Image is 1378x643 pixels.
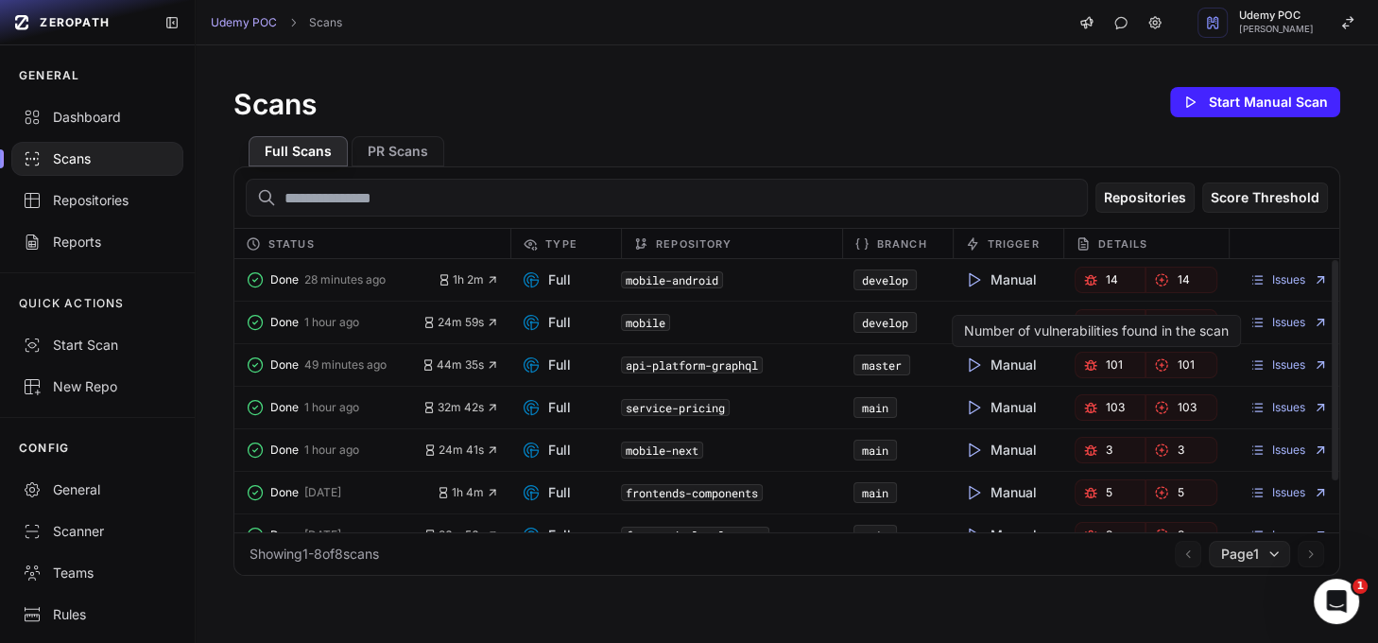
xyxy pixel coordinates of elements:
[304,272,386,287] span: 28 minutes ago
[621,314,670,331] code: mobile
[621,356,763,374] code: api-platform-graphql
[211,15,277,30] a: Udemy POC
[522,313,571,332] span: Full
[964,313,1037,332] span: Manual
[1106,443,1112,458] span: 3
[422,315,499,330] button: 24m 59s
[964,441,1037,460] span: Manual
[1314,579,1359,624] iframe: Intercom live chat
[1209,541,1290,567] button: Page1
[621,271,723,288] code: mobile-android
[438,272,499,287] button: 1h 2m
[1145,309,1217,336] a: 7
[1075,522,1146,548] a: 3
[437,485,499,500] button: 1h 4m
[23,564,172,582] div: Teams
[304,443,359,458] span: 1 hour ago
[249,136,348,166] button: Full Scans
[1145,352,1217,378] a: 101
[246,309,422,336] button: Done 1 hour ago
[621,399,730,416] code: service-pricing
[1145,267,1217,293] a: 14
[23,522,172,541] div: Scanner
[211,15,342,30] nav: breadcrumb
[1202,182,1328,213] button: Score Threshold
[964,483,1037,502] span: Manual
[964,321,1229,340] div: Number of vulnerabilities found in the scan
[19,441,69,456] p: CONFIG
[1249,357,1328,373] a: Issues
[1075,309,1146,336] a: 7
[1106,357,1123,373] span: 101
[270,400,299,415] span: Done
[23,191,172,210] div: Repositories
[862,400,888,415] a: main
[268,233,315,255] span: Status
[1106,272,1118,287] span: 14
[1177,357,1194,373] span: 101
[1249,272,1328,287] a: Issues
[23,108,172,127] div: Dashboard
[862,485,888,500] a: main
[964,270,1037,289] span: Manual
[1075,267,1146,293] a: 14
[1106,528,1112,543] span: 3
[304,357,387,373] span: 49 minutes ago
[862,357,902,373] a: master
[522,270,571,289] span: Full
[1249,485,1328,500] a: Issues
[233,87,317,121] h1: Scans
[545,233,577,255] span: Type
[23,377,172,396] div: New Repo
[423,528,499,543] button: 26m 56s
[304,315,359,330] span: 1 hour ago
[1075,479,1146,506] a: 5
[862,272,908,287] a: develop
[964,526,1037,545] span: Manual
[1249,528,1328,543] a: Issues
[1075,394,1146,421] button: 103
[270,528,299,543] span: Done
[1145,479,1217,506] a: 5
[422,400,499,415] button: 32m 42s
[1075,352,1146,378] a: 101
[1239,10,1314,21] span: Udemy POC
[309,15,342,30] a: Scans
[8,8,149,38] a: ZEROPATH
[246,394,422,421] button: Done 1 hour ago
[23,336,172,355] div: Start Scan
[246,522,423,548] button: Done [DATE]
[1249,443,1328,458] a: Issues
[286,16,300,29] svg: chevron right,
[1098,233,1148,255] span: Details
[423,443,499,458] button: 24m 41s
[1075,437,1146,463] a: 3
[1177,443,1183,458] span: 3
[422,357,499,373] button: 44m 35s
[988,233,1040,255] span: Trigger
[1145,522,1217,548] a: 3
[1145,394,1217,421] a: 103
[270,357,299,373] span: Done
[1106,485,1112,500] span: 5
[246,352,422,378] button: Done 49 minutes ago
[862,443,888,458] a: main
[304,400,359,415] span: 1 hour ago
[1145,437,1217,463] a: 3
[522,441,571,460] span: Full
[19,68,79,83] p: GENERAL
[621,527,769,544] code: frontends-legal-terms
